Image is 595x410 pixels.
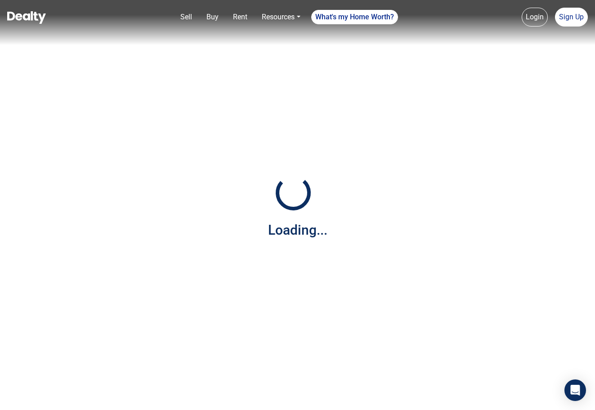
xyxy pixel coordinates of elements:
img: Loading [271,170,316,215]
a: Sell [177,8,196,26]
a: Buy [203,8,222,26]
a: Login [522,8,548,27]
div: Loading... [268,220,327,240]
div: Open Intercom Messenger [564,379,586,401]
a: Rent [229,8,251,26]
img: Dealty - Buy, Sell & Rent Homes [7,11,46,24]
a: What's my Home Worth? [311,10,398,24]
a: Sign Up [555,8,588,27]
iframe: BigID CMP Widget [4,383,31,410]
a: Resources [258,8,304,26]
